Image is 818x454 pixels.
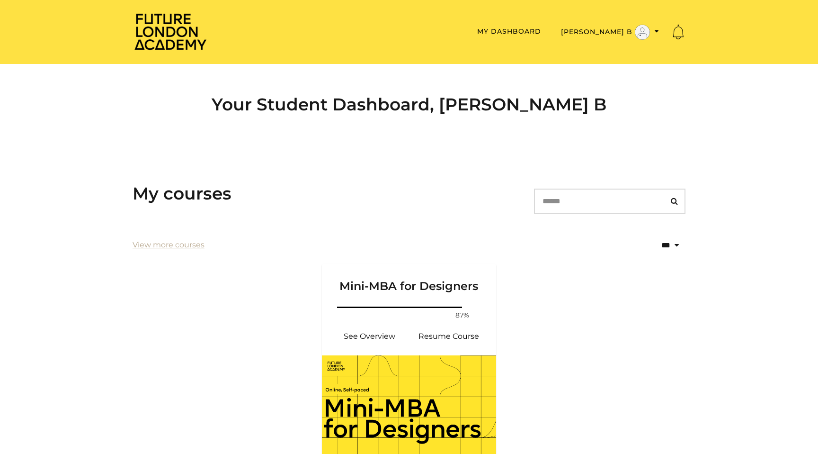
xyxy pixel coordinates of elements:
[133,183,231,204] h3: My courses
[631,234,685,256] select: status
[558,24,662,40] button: Toggle menu
[322,264,496,305] a: Mini-MBA for Designers
[409,325,489,348] a: Mini-MBA for Designers: Resume Course
[329,325,409,348] a: Mini-MBA for Designers: See Overview
[133,239,204,251] a: View more courses
[477,27,541,36] a: My Dashboard
[451,310,473,320] span: 87%
[133,12,208,51] img: Home Page
[333,264,485,293] h3: Mini-MBA for Designers
[133,94,685,115] h2: Your Student Dashboard, [PERSON_NAME] B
